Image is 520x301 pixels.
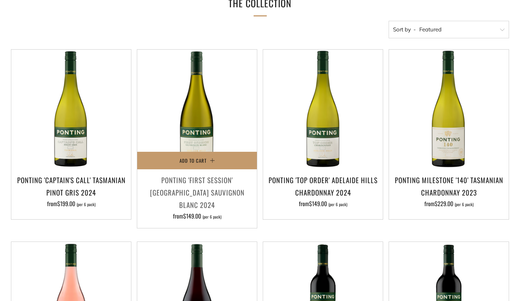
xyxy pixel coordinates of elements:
[393,174,505,198] h3: Ponting Milestone '140' Tasmanian Chardonnay 2023
[299,199,347,208] span: from
[77,202,96,207] span: (per 6 pack)
[455,202,474,207] span: (per 6 pack)
[141,174,253,211] h3: Ponting 'First Session' [GEOGRAPHIC_DATA] Sauvignon Blanc 2024
[137,174,257,219] a: Ponting 'First Session' [GEOGRAPHIC_DATA] Sauvignon Blanc 2024 from$149.00 (per 6 pack)
[267,174,379,198] h3: Ponting 'Top Order' Adelaide Hills Chardonnay 2024
[203,215,222,219] span: (per 6 pack)
[15,174,127,198] h3: Ponting 'Captain's Call' Tasmanian Pinot Gris 2024
[435,199,453,208] span: $229.00
[424,199,474,208] span: from
[11,174,131,210] a: Ponting 'Captain's Call' Tasmanian Pinot Gris 2024 from$199.00 (per 6 pack)
[47,199,96,208] span: from
[57,199,75,208] span: $199.00
[183,212,201,220] span: $149.00
[328,202,347,207] span: (per 6 pack)
[389,174,509,210] a: Ponting Milestone '140' Tasmanian Chardonnay 2023 from$229.00 (per 6 pack)
[309,199,327,208] span: $149.00
[263,174,383,210] a: Ponting 'Top Order' Adelaide Hills Chardonnay 2024 from$149.00 (per 6 pack)
[137,152,257,169] button: Add to Cart
[180,157,207,164] span: Add to Cart
[173,212,222,220] span: from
